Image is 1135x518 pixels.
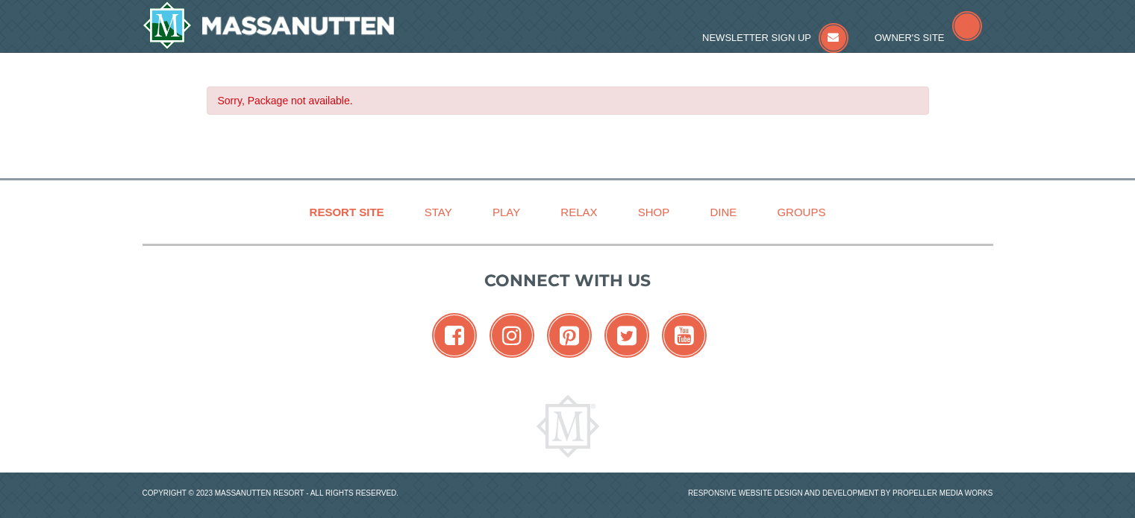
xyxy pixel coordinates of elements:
[474,195,539,229] a: Play
[688,489,993,497] a: Responsive website design and development by Propeller Media Works
[143,1,395,49] img: Massanutten Resort Logo
[537,395,599,458] img: Massanutten Resort Logo
[758,195,844,229] a: Groups
[143,268,993,293] p: Connect with us
[131,487,568,499] p: Copyright © 2023 Massanutten Resort - All Rights Reserved.
[542,195,616,229] a: Relax
[143,1,395,49] a: Massanutten Resort
[702,32,811,43] span: Newsletter Sign Up
[691,195,755,229] a: Dine
[875,32,982,43] a: Owner's Site
[702,32,848,43] a: Newsletter Sign Up
[875,32,945,43] span: Owner's Site
[207,86,929,115] div: Sorry, Package not available.
[619,195,689,229] a: Shop
[291,195,403,229] a: Resort Site
[406,195,471,229] a: Stay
